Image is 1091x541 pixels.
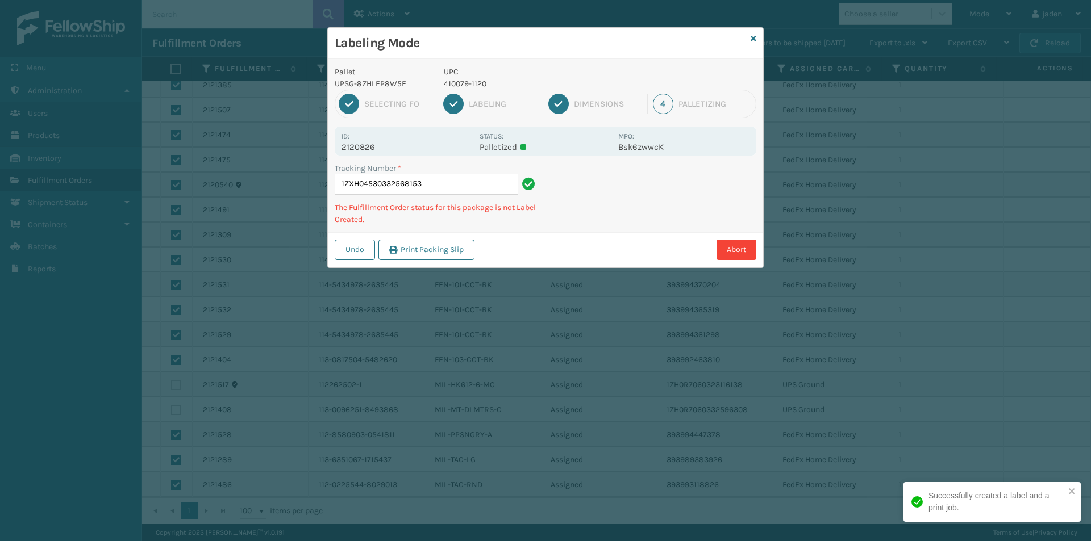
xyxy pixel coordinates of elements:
button: Abort [717,240,756,260]
p: Bsk6zwwcK [618,142,749,152]
button: Print Packing Slip [378,240,474,260]
p: Pallet [335,66,430,78]
div: 4 [653,94,673,114]
div: Labeling [469,99,537,109]
button: Undo [335,240,375,260]
div: 1 [339,94,359,114]
p: The Fulfillment Order status for this package is not Label Created. [335,202,539,225]
label: Id: [342,132,349,140]
div: Selecting FO [364,99,432,109]
div: Successfully created a label and a print job. [928,490,1065,514]
label: Tracking Number [335,162,401,174]
h3: Labeling Mode [335,35,746,52]
div: Dimensions [574,99,642,109]
p: UPC [444,66,611,78]
p: UPSG-8ZHLEP8W5E [335,78,430,90]
div: 3 [548,94,569,114]
label: MPO: [618,132,634,140]
div: Palletizing [678,99,752,109]
p: Palletized [480,142,611,152]
p: 410079-1120 [444,78,611,90]
div: 2 [443,94,464,114]
p: 2120826 [342,142,473,152]
button: close [1068,487,1076,497]
label: Status: [480,132,503,140]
